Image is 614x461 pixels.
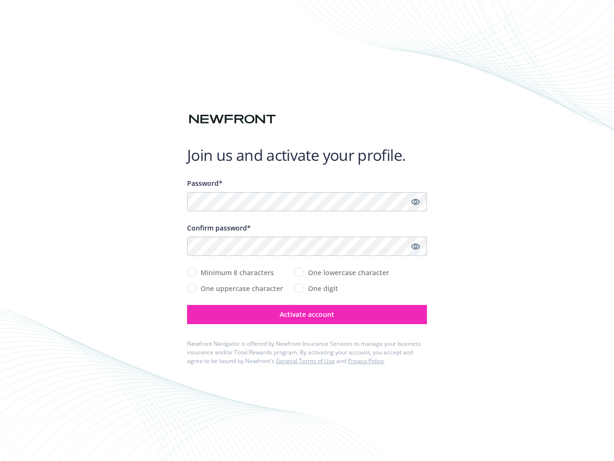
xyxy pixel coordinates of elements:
span: One lowercase character [308,267,389,278]
a: Show password [410,241,421,252]
a: Privacy Policy [348,357,384,365]
span: One uppercase character [201,283,283,293]
span: Activate account [280,310,334,319]
a: General Terms of Use [276,357,335,365]
input: Enter a unique password... [187,192,427,211]
h1: Join us and activate your profile. [187,146,427,165]
button: Activate account [187,305,427,324]
img: Newfront logo [187,111,278,128]
div: Newfront Navigator is offered by Newfront Insurance Services to manage your business insurance an... [187,340,427,365]
a: Show password [410,196,421,207]
span: Minimum 8 characters [201,267,274,278]
span: Password* [187,179,223,188]
span: One digit [308,283,338,293]
span: Confirm password* [187,223,251,232]
input: Confirm your unique password... [187,237,427,256]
